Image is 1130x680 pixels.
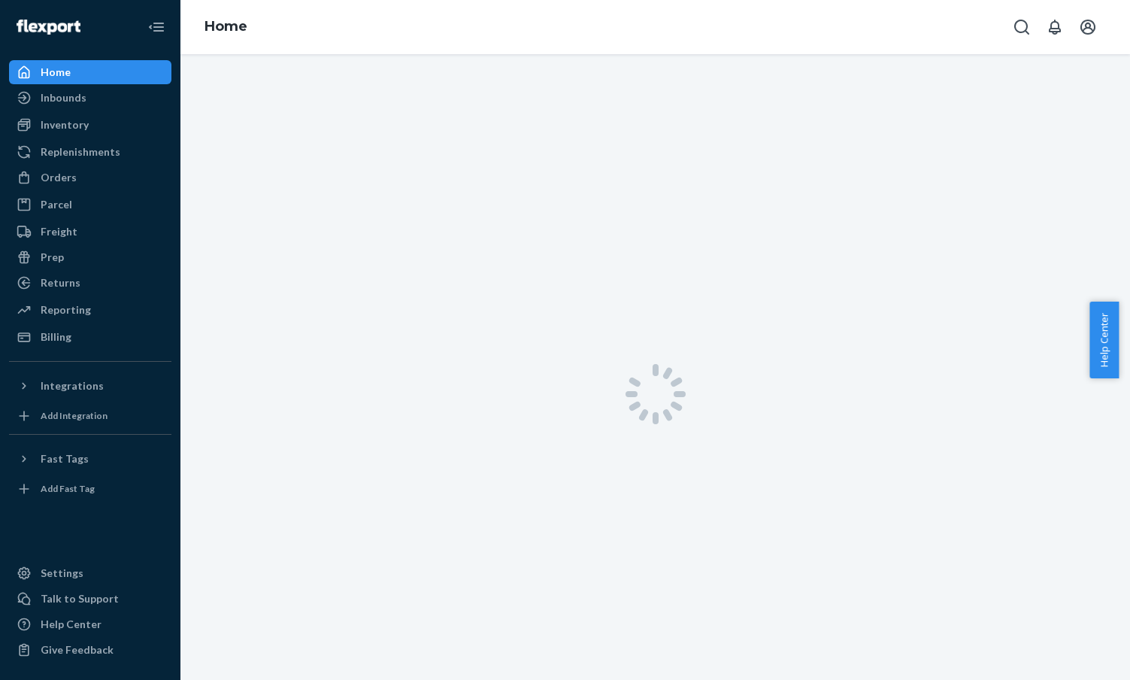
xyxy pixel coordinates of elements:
[192,5,259,49] ol: breadcrumbs
[1073,12,1103,42] button: Open account menu
[9,60,171,84] a: Home
[9,86,171,110] a: Inbounds
[41,642,114,657] div: Give Feedback
[9,561,171,585] a: Settings
[41,90,86,105] div: Inbounds
[9,220,171,244] a: Freight
[41,409,108,422] div: Add Integration
[204,18,247,35] a: Home
[9,325,171,349] a: Billing
[41,224,77,239] div: Freight
[41,250,64,265] div: Prep
[9,612,171,636] a: Help Center
[9,165,171,190] a: Orders
[41,144,120,159] div: Replenishments
[41,170,77,185] div: Orders
[9,404,171,428] a: Add Integration
[9,193,171,217] a: Parcel
[41,617,101,632] div: Help Center
[17,20,80,35] img: Flexport logo
[41,302,91,317] div: Reporting
[9,140,171,164] a: Replenishments
[41,378,104,393] div: Integrations
[141,12,171,42] button: Close Navigation
[9,447,171,471] button: Fast Tags
[41,197,72,212] div: Parcel
[9,298,171,322] a: Reporting
[9,271,171,295] a: Returns
[9,374,171,398] button: Integrations
[1040,12,1070,42] button: Open notifications
[41,117,89,132] div: Inventory
[9,245,171,269] a: Prep
[41,482,95,495] div: Add Fast Tag
[41,566,83,581] div: Settings
[41,65,71,80] div: Home
[9,113,171,137] a: Inventory
[41,329,71,345] div: Billing
[41,591,119,606] div: Talk to Support
[9,477,171,501] a: Add Fast Tag
[41,275,80,290] div: Returns
[9,587,171,611] button: Talk to Support
[9,638,171,662] button: Give Feedback
[1089,302,1119,378] button: Help Center
[41,451,89,466] div: Fast Tags
[1007,12,1037,42] button: Open Search Box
